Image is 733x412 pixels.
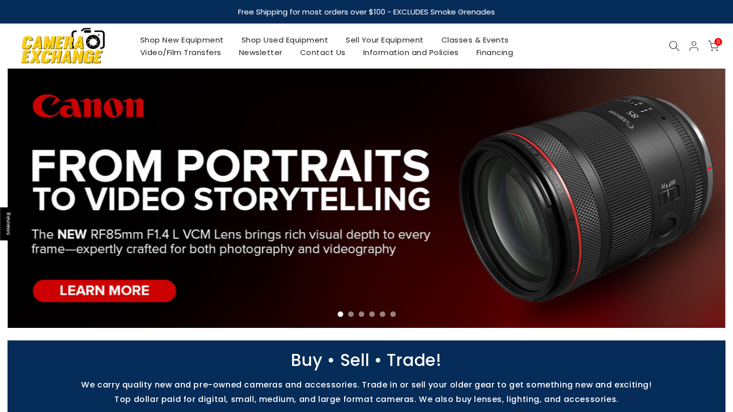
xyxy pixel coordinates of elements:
a: Sell Your Equipment [337,34,433,46]
strong: Free Shipping for most orders over $100 - EXCLUDES Smoke Grenades [238,7,495,17]
a: Financing [467,46,522,59]
span: 0 [714,38,722,46]
li: Page dot 5 [380,311,385,317]
li: Page dot 1 [338,311,343,317]
li: Page dot 6 [390,311,396,317]
li: Page dot 3 [359,311,364,317]
li: Page dot 4 [369,311,375,317]
a: Video/Film Transfers [131,46,230,59]
a: Newsletter [230,46,291,59]
p: Top dollar paid for digital, small, medium, and large format cameras. We also buy lenses, lightin... [3,394,730,404]
a: 0 [708,41,719,52]
a: Shop New Equipment [131,34,232,46]
a: Contact Us [291,46,354,59]
p: We carry quality new and pre-owned cameras and accessories. Trade in or sell your older gear to g... [3,380,730,389]
p: Buy • Sell • Trade! [3,355,730,365]
a: Shop Used Equipment [232,34,337,46]
a: Information and Policies [354,46,467,59]
li: Page dot 2 [348,311,354,317]
a: Classes & Events [432,34,518,46]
